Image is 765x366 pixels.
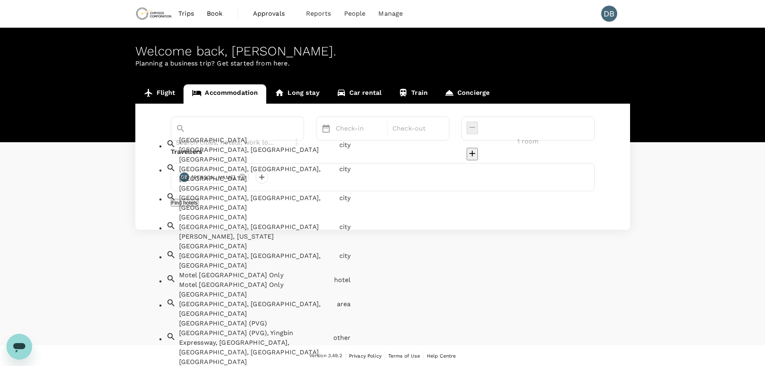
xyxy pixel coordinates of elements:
div: city [339,251,351,261]
button: decrease [467,122,478,134]
iframe: Button to launch messaging window [6,334,32,360]
span: Reports [306,9,331,18]
span: [GEOGRAPHIC_DATA] [179,290,247,298]
a: Long stay [266,84,328,104]
div: city [339,222,351,232]
span: Privacy Policy [349,353,381,359]
a: Privacy Policy [349,352,381,360]
div: DB [601,6,617,22]
div: [GEOGRAPHIC_DATA], [GEOGRAPHIC_DATA][PERSON_NAME], [US_STATE] [179,222,336,241]
span: [GEOGRAPHIC_DATA] [179,213,247,221]
div: [GEOGRAPHIC_DATA], [GEOGRAPHIC_DATA], [GEOGRAPHIC_DATA] [179,299,334,319]
a: Help Centre [427,352,456,360]
img: Chrysos Corporation [135,5,172,22]
div: [GEOGRAPHIC_DATA], [GEOGRAPHIC_DATA], [GEOGRAPHIC_DATA] [179,164,336,184]
a: Flight [135,84,184,104]
div: [GEOGRAPHIC_DATA], [GEOGRAPHIC_DATA], [GEOGRAPHIC_DATA] [179,251,336,270]
span: [GEOGRAPHIC_DATA] [179,242,247,250]
a: Accommodation [184,84,266,104]
a: Concierge [436,84,498,104]
div: city [339,164,351,174]
span: [GEOGRAPHIC_DATA] [179,358,247,366]
span: People [344,9,366,18]
p: Check-out [392,124,439,133]
span: [GEOGRAPHIC_DATA] [179,184,247,192]
span: [GEOGRAPHIC_DATA] [179,155,247,163]
span: Trips [178,9,194,18]
span: [GEOGRAPHIC_DATA] (PVG) [179,319,267,327]
a: Train [390,84,436,104]
p: Planning a business trip? Get started from here. [135,59,630,68]
div: area [337,299,351,309]
span: Book [207,9,223,18]
span: Manage [378,9,403,18]
span: Motel [GEOGRAPHIC_DATA] Only [179,271,284,279]
div: city [339,193,351,203]
span: Terms of Use [388,353,420,359]
div: Motel [GEOGRAPHIC_DATA] Only [179,280,331,290]
div: other [333,333,351,343]
a: Car rental [328,84,390,104]
span: [GEOGRAPHIC_DATA] [179,136,247,144]
div: city [339,140,351,150]
p: Check-in [336,124,383,133]
button: decrease [467,148,478,160]
div: Welcome back , [PERSON_NAME] . [135,44,630,59]
div: hotel [334,275,351,285]
a: Terms of Use [388,352,420,360]
div: Travellers [171,147,595,157]
div: [GEOGRAPHIC_DATA], [GEOGRAPHIC_DATA] [179,145,336,155]
div: [GEOGRAPHIC_DATA] (PVG), Yingbin Expressway, [GEOGRAPHIC_DATA], [GEOGRAPHIC_DATA], [GEOGRAPHIC_DATA] [179,328,330,357]
input: Add rooms [467,135,590,148]
span: Approvals [253,9,293,18]
span: Help Centre [427,353,456,359]
div: [GEOGRAPHIC_DATA], [GEOGRAPHIC_DATA], [GEOGRAPHIC_DATA] [179,193,336,213]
